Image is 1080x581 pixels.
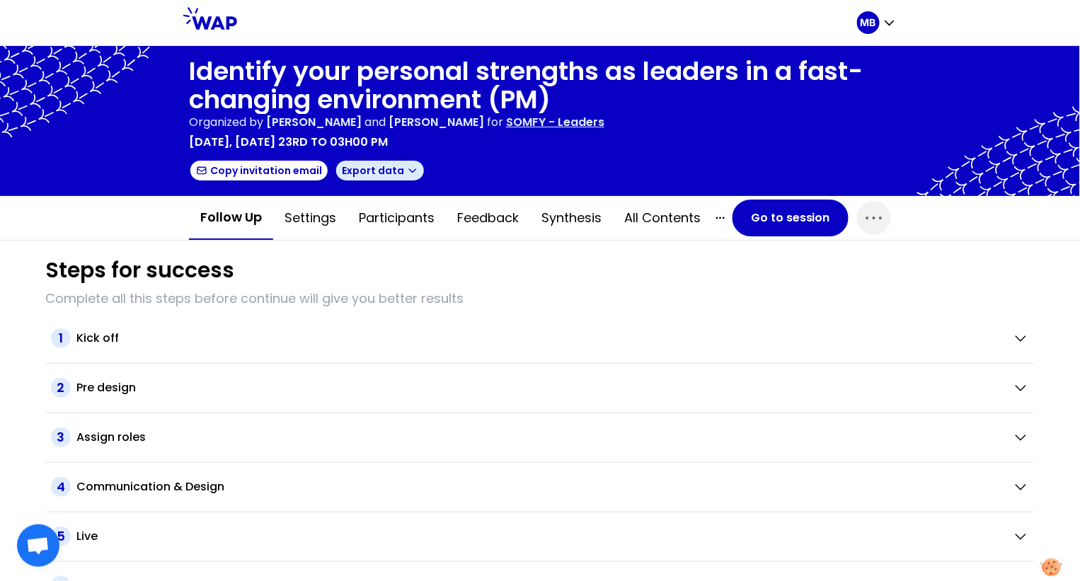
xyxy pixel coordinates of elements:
button: Follow up [189,196,273,240]
h2: Communication & Design [76,478,224,495]
span: [PERSON_NAME] [389,114,484,130]
button: 2Pre design [51,378,1029,398]
button: 1Kick off [51,328,1029,348]
button: Synthesis [530,197,613,239]
button: Export data [335,159,425,182]
button: Go to session [733,200,849,236]
button: All contents [613,197,712,239]
span: 1 [51,328,71,348]
h2: Assign roles [76,429,146,446]
p: SOMFY - Leaders [506,114,604,131]
h1: Identify your personal strengths as leaders in a fast-changing environment (PM) [189,57,891,114]
h2: Pre design [76,379,136,396]
span: 4 [51,477,71,497]
span: 5 [51,527,71,546]
span: 2 [51,378,71,398]
button: Settings [273,197,347,239]
button: 3Assign roles [51,427,1029,447]
button: Participants [347,197,446,239]
p: MB [861,16,876,30]
p: for [487,114,503,131]
h1: Steps for success [45,258,234,283]
p: Organized by [189,114,263,131]
button: 5Live [51,527,1029,546]
span: [PERSON_NAME] [266,114,362,130]
p: and [266,114,484,131]
p: Complete all this steps before continue will give you better results [45,289,1035,309]
p: [DATE], [DATE] 23rd to 03h00 pm [189,134,388,151]
button: 4Communication & Design [51,477,1029,497]
button: Feedback [446,197,530,239]
button: Copy invitation email [189,159,329,182]
h2: Kick off [76,330,119,347]
button: MB [857,11,897,34]
span: 3 [51,427,71,447]
h2: Live [76,528,98,545]
div: Ouvrir le chat [17,524,59,567]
